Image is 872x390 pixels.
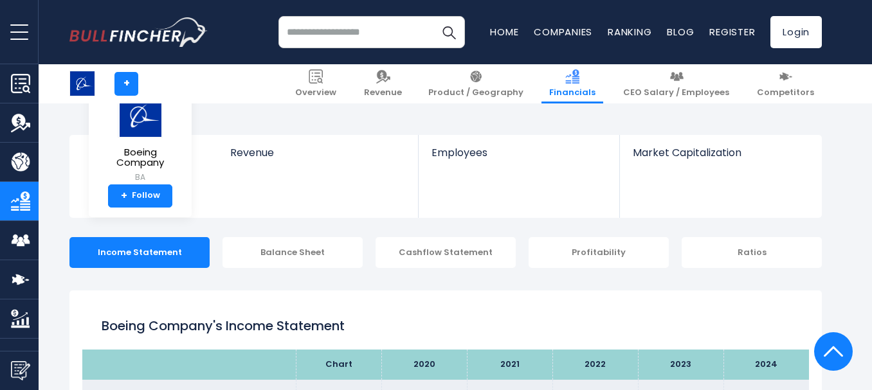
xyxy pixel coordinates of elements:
span: Revenue [230,146,406,159]
a: Overview [287,64,344,103]
th: 2024 [723,350,809,380]
span: Employees [431,146,606,159]
span: CEO Salary / Employees [623,87,729,98]
th: 2021 [467,350,552,380]
a: Login [770,16,822,48]
span: Boeing Company [99,147,181,168]
a: Companies [534,25,592,39]
span: Revenue [364,87,402,98]
th: Chart [296,350,381,380]
span: Market Capitalization [633,146,808,159]
a: Product / Geography [421,64,531,103]
img: BA logo [118,94,163,137]
span: Product / Geography [428,87,523,98]
th: 2022 [552,350,638,380]
div: Profitability [529,237,669,268]
div: Ratios [682,237,822,268]
small: BA [99,172,181,183]
th: 2020 [381,350,467,380]
span: Competitors [757,87,814,98]
a: Blog [667,25,694,39]
strong: + [121,190,127,202]
a: Home [490,25,518,39]
div: Balance Sheet [223,237,363,268]
a: Market Capitalization [620,135,821,181]
button: Search [433,16,465,48]
a: + [114,72,138,96]
img: bullfincher logo [69,17,208,47]
a: Employees [419,135,619,181]
span: Overview [295,87,336,98]
a: Revenue [217,135,419,181]
div: Cashflow Statement [376,237,516,268]
a: Financials [541,64,603,103]
a: CEO Salary / Employees [615,64,737,103]
h1: Boeing Company's Income Statement [102,316,790,335]
img: BA logo [70,71,95,96]
span: Financials [549,87,595,98]
a: Go to homepage [69,17,208,47]
th: 2023 [638,350,723,380]
a: Revenue [356,64,410,103]
a: +Follow [108,184,172,208]
a: Boeing Company BA [98,94,182,184]
a: Competitors [749,64,822,103]
div: Income Statement [69,237,210,268]
a: Ranking [608,25,651,39]
a: Register [709,25,755,39]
